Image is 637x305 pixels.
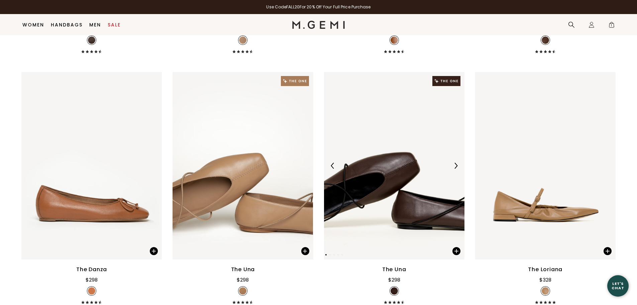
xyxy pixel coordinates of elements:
img: v_7263728926779_SWATCH_50x.jpg [239,287,246,295]
div: The Danza [76,265,107,274]
strong: FALL20 [286,4,300,10]
img: The Danza [162,72,302,259]
a: Handbags [51,22,83,27]
img: The One tag [432,76,460,86]
img: v_11854_SWATCH_50x.jpg [239,36,246,44]
img: v_7302448578619_SWATCH_50x.jpg [542,287,549,295]
img: The Una [464,72,605,259]
span: 1 [608,23,615,29]
div: $298 [86,276,98,284]
a: Sale [108,22,121,27]
img: v_11759_swatch_50x.jpg [391,36,398,44]
div: $298 [237,276,249,284]
img: The Una [313,72,453,259]
div: The Una [231,265,255,274]
img: The One tag [281,76,309,86]
img: The Una [173,72,313,259]
img: v_7300623171643_SWATCH_50x.jpg [391,287,398,295]
div: The Loriana [528,265,562,274]
img: M.Gemi [292,21,345,29]
div: $328 [539,276,551,284]
img: v_7306723917883_SWATCH_50x.jpg [542,36,549,44]
img: The Danza [21,72,162,259]
img: Previous Arrow [330,163,336,169]
div: Let's Chat [607,282,629,290]
img: Next Arrow [453,163,459,169]
a: Women [22,22,44,27]
a: Men [89,22,101,27]
img: The Loriana [475,72,616,259]
div: $298 [388,276,400,284]
div: The Una [382,265,406,274]
img: v_7396490117179_SWATCH_50x.jpg [88,36,95,44]
img: The Una [324,72,464,259]
img: v_11357_SWATCH_50x.jpg [88,287,95,295]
